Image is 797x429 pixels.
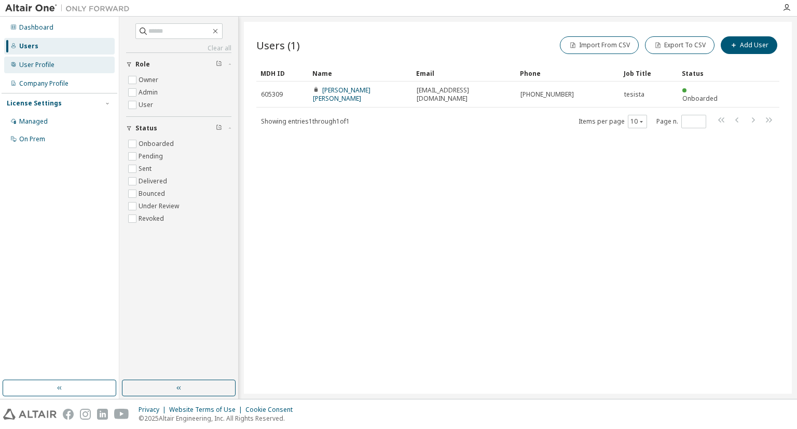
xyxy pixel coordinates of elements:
div: Users [19,42,38,50]
div: Dashboard [19,23,53,32]
label: Under Review [139,200,181,212]
span: Clear filter [216,60,222,69]
span: Page n. [656,115,706,128]
label: Onboarded [139,138,176,150]
img: youtube.svg [114,409,129,420]
span: Showing entries 1 through 1 of 1 [261,117,350,126]
span: [PHONE_NUMBER] [520,90,574,99]
div: User Profile [19,61,54,69]
span: Items per page [579,115,647,128]
img: altair_logo.svg [3,409,57,420]
label: Bounced [139,187,167,200]
a: Clear all [126,44,231,52]
a: [PERSON_NAME] [PERSON_NAME] [313,86,370,103]
span: [EMAIL_ADDRESS][DOMAIN_NAME] [417,86,511,103]
div: Name [312,65,408,82]
button: Import From CSV [560,36,639,54]
span: 605309 [261,90,283,99]
button: Role [126,53,231,76]
span: Role [135,60,150,69]
div: Phone [520,65,615,82]
label: Revoked [139,212,166,225]
button: Status [126,117,231,140]
img: instagram.svg [80,409,91,420]
div: Company Profile [19,79,68,88]
div: Job Title [624,65,674,82]
button: Add User [721,36,777,54]
div: Status [682,65,725,82]
div: Privacy [139,406,169,414]
span: Status [135,124,157,132]
span: Clear filter [216,124,222,132]
label: Pending [139,150,165,163]
div: Email [416,65,512,82]
label: User [139,99,155,111]
label: Delivered [139,175,169,187]
span: Onboarded [682,94,718,103]
img: linkedin.svg [97,409,108,420]
div: Website Terms of Use [169,406,245,414]
p: © 2025 Altair Engineering, Inc. All Rights Reserved. [139,414,299,423]
div: Cookie Consent [245,406,299,414]
div: On Prem [19,135,45,143]
span: Users (1) [256,38,300,52]
label: Owner [139,74,160,86]
img: Altair One [5,3,135,14]
div: Managed [19,117,48,126]
button: Export To CSV [645,36,714,54]
button: 10 [630,117,644,126]
div: MDH ID [260,65,304,82]
img: facebook.svg [63,409,74,420]
span: tesista [624,90,644,99]
label: Admin [139,86,160,99]
div: License Settings [7,99,62,108]
label: Sent [139,163,154,175]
